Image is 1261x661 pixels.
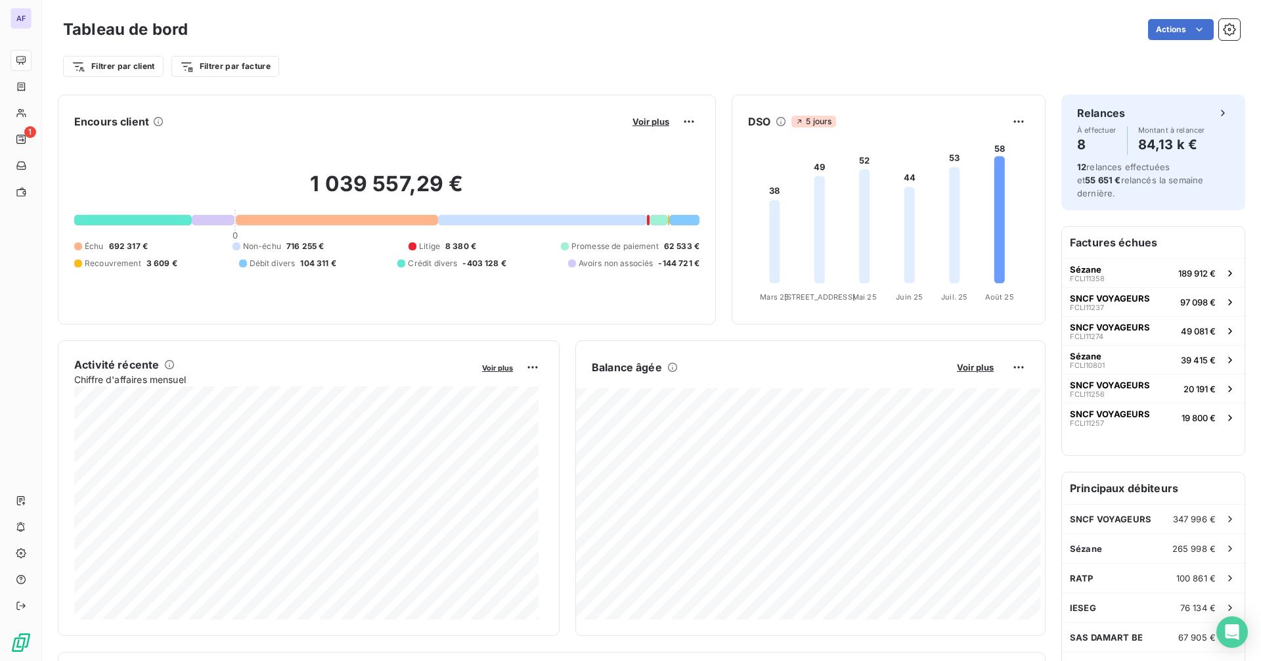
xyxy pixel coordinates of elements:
[419,240,440,252] span: Litige
[74,114,149,129] h6: Encours client
[146,258,177,269] span: 3 609 €
[1062,403,1245,432] button: SNCF VOYAGEURSFCLI1125719 800 €
[1178,632,1216,643] span: 67 905 €
[632,116,669,127] span: Voir plus
[1070,390,1105,398] span: FCLI11256
[760,292,789,302] tspan: Mars 25
[1173,514,1216,524] span: 347 996 €
[1176,573,1216,583] span: 100 861 €
[1070,632,1143,643] span: SAS DAMART BE
[1062,316,1245,345] button: SNCF VOYAGEURSFCLI1127449 081 €
[1181,326,1216,336] span: 49 081 €
[629,116,673,127] button: Voir plus
[462,258,506,269] span: -403 128 €
[658,258,699,269] span: -144 721 €
[1182,413,1216,423] span: 19 800 €
[109,240,148,252] span: 692 317 €
[1070,332,1103,340] span: FCLI11274
[250,258,296,269] span: Débit divers
[1077,162,1086,172] span: 12
[1070,264,1101,275] span: Sézane
[1062,287,1245,316] button: SNCF VOYAGEURSFCLI1123797 098 €
[1070,275,1105,283] span: FCLI11358
[1070,361,1105,369] span: FCLI10801
[1077,134,1117,155] h4: 8
[957,362,994,373] span: Voir plus
[11,129,31,150] a: 1
[1148,19,1214,40] button: Actions
[592,359,662,375] h6: Balance âgée
[478,361,517,373] button: Voir plus
[63,18,188,41] h3: Tableau de bord
[74,357,159,373] h6: Activité récente
[1181,355,1216,365] span: 39 415 €
[74,373,473,386] span: Chiffre d'affaires mensuel
[1062,374,1245,403] button: SNCF VOYAGEURSFCLI1125620 191 €
[748,114,770,129] h6: DSO
[1077,126,1117,134] span: À effectuer
[1077,105,1125,121] h6: Relances
[286,240,324,252] span: 716 255 €
[1070,514,1151,524] span: SNCF VOYAGEURS
[896,292,923,302] tspan: Juin 25
[1070,322,1150,332] span: SNCF VOYAGEURS
[1062,345,1245,374] button: SézaneFCLI1080139 415 €
[445,240,476,252] span: 8 380 €
[852,292,877,302] tspan: Mai 25
[1062,472,1245,504] h6: Principaux débiteurs
[1138,134,1205,155] h4: 84,13 k €
[1070,419,1104,427] span: FCLI11257
[1077,162,1203,198] span: relances effectuées et relancés la semaine dernière.
[1062,227,1245,258] h6: Factures échues
[1216,616,1248,648] div: Open Intercom Messenger
[1070,603,1096,613] span: IESEG
[300,258,336,269] span: 104 311 €
[791,116,835,127] span: 5 jours
[11,8,32,29] div: AF
[171,56,279,77] button: Filtrer par facture
[1180,603,1216,613] span: 76 134 €
[63,56,164,77] button: Filtrer par client
[1180,297,1216,308] span: 97 098 €
[85,240,104,252] span: Échu
[1070,293,1150,304] span: SNCF VOYAGEURS
[941,292,967,302] tspan: Juil. 25
[1070,380,1150,390] span: SNCF VOYAGEURS
[1070,409,1150,419] span: SNCF VOYAGEURS
[1138,126,1205,134] span: Montant à relancer
[1085,175,1120,185] span: 55 651 €
[1070,573,1094,583] span: RATP
[1178,268,1216,279] span: 189 912 €
[1070,304,1104,311] span: FCLI11237
[85,258,141,269] span: Recouvrement
[1184,384,1216,394] span: 20 191 €
[571,240,659,252] span: Promesse de paiement
[1172,543,1216,554] span: 265 998 €
[408,258,457,269] span: Crédit divers
[953,361,998,373] button: Voir plus
[24,126,36,138] span: 1
[1070,543,1102,554] span: Sézane
[482,363,513,373] span: Voir plus
[74,171,699,210] h2: 1 039 557,29 €
[243,240,281,252] span: Non-échu
[985,292,1014,302] tspan: Août 25
[784,292,855,302] tspan: [STREET_ADDRESS]
[11,632,32,653] img: Logo LeanPay
[1062,258,1245,287] button: SézaneFCLI11358189 912 €
[664,240,699,252] span: 62 533 €
[232,230,238,240] span: 0
[579,258,653,269] span: Avoirs non associés
[1070,351,1101,361] span: Sézane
